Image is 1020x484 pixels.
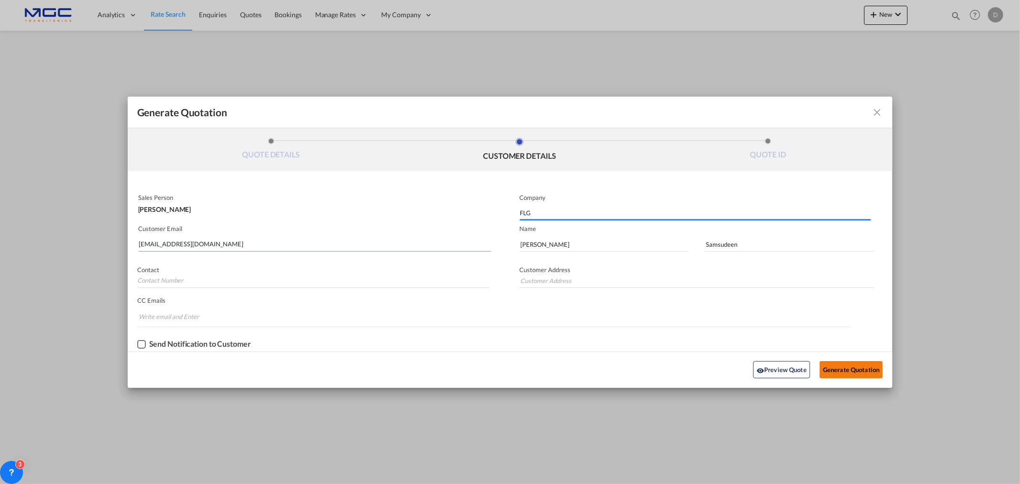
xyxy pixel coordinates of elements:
[137,297,851,304] p: CC Emails
[137,106,227,119] span: Generate Quotation
[138,201,489,213] div: [PERSON_NAME]
[520,194,871,201] p: Company
[137,274,489,288] input: Contact Number
[820,361,883,378] button: Generate Quotation
[520,274,875,288] input: Customer Address
[139,309,210,324] input: Chips input.
[871,107,883,118] md-icon: icon-close fg-AAA8AD cursor m-0
[757,367,764,374] md-icon: icon-eye
[147,138,395,164] li: QUOTE DETAILS
[520,225,893,232] p: Name
[138,225,491,232] p: Customer Email
[138,194,489,201] p: Sales Person
[520,206,871,220] input: Company Name
[128,97,893,388] md-dialog: Generate QuotationQUOTE ...
[395,138,644,164] li: CUSTOMER DETAILS
[753,361,810,378] button: icon-eyePreview Quote
[705,237,874,252] input: Last Name
[520,266,571,274] span: Customer Address
[149,340,251,348] div: Send Notification to Customer
[139,237,491,252] input: Search by Customer Name/Email Id/Company
[137,308,851,327] md-chips-wrap: Chips container. Enter the text area, then type text, and press enter to add a chip.
[137,340,251,349] md-checkbox: Checkbox No Ink
[644,138,892,164] li: QUOTE ID
[520,237,689,252] input: First Name
[137,266,489,274] p: Contact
